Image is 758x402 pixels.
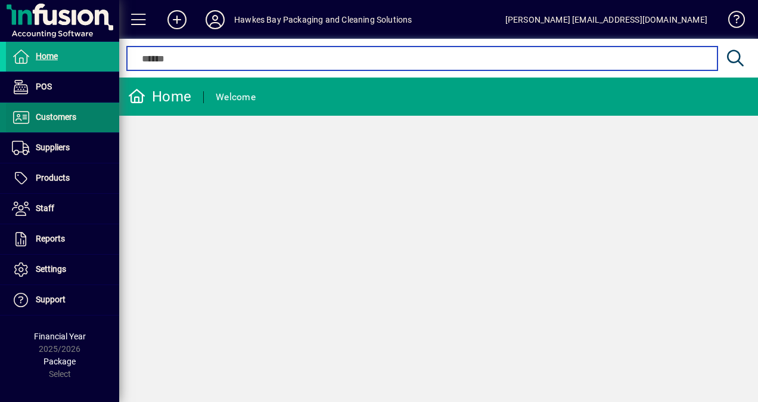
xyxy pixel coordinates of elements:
[6,285,119,315] a: Support
[6,163,119,193] a: Products
[196,9,234,30] button: Profile
[505,10,707,29] div: [PERSON_NAME] [EMAIL_ADDRESS][DOMAIN_NAME]
[36,203,54,213] span: Staff
[158,9,196,30] button: Add
[36,51,58,61] span: Home
[34,332,86,341] span: Financial Year
[216,88,256,107] div: Welcome
[36,82,52,91] span: POS
[6,103,119,132] a: Customers
[36,295,66,304] span: Support
[44,357,76,366] span: Package
[36,143,70,152] span: Suppliers
[6,133,119,163] a: Suppliers
[128,87,191,106] div: Home
[6,72,119,102] a: POS
[36,234,65,243] span: Reports
[719,2,743,41] a: Knowledge Base
[6,194,119,224] a: Staff
[36,264,66,274] span: Settings
[36,173,70,183] span: Products
[6,224,119,254] a: Reports
[36,112,76,122] span: Customers
[234,10,412,29] div: Hawkes Bay Packaging and Cleaning Solutions
[6,255,119,285] a: Settings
